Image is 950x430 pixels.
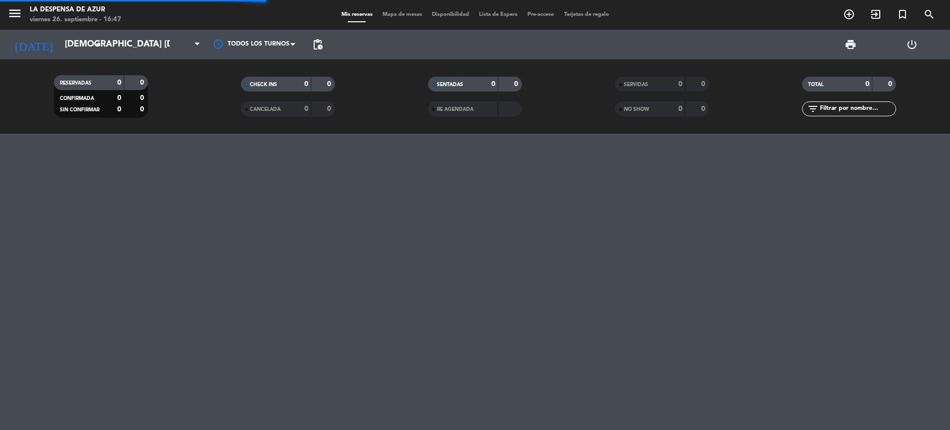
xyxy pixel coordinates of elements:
strong: 0 [888,81,894,88]
strong: 0 [678,81,682,88]
i: arrow_drop_down [92,39,104,50]
button: menu [7,6,22,24]
i: turned_in_not [897,8,908,20]
strong: 0 [304,81,308,88]
strong: 0 [140,106,146,113]
span: Mis reservas [336,12,378,17]
div: viernes 26. septiembre - 16:47 [30,15,121,25]
span: Disponibilidad [427,12,474,17]
span: Lista de Espera [474,12,522,17]
strong: 0 [514,81,520,88]
span: CANCELADA [250,107,281,112]
span: print [845,39,856,50]
span: RESERVADAS [60,81,92,86]
i: search [923,8,935,20]
strong: 0 [327,105,333,112]
div: LOG OUT [881,30,943,59]
strong: 0 [117,106,121,113]
strong: 0 [117,95,121,101]
input: Filtrar por nombre... [819,103,896,114]
span: CONFIRMADA [60,96,94,101]
i: [DATE] [7,34,60,55]
span: Mapa de mesas [378,12,427,17]
span: Pre-acceso [522,12,559,17]
strong: 0 [701,105,707,112]
div: La Despensa de Azur [30,5,121,15]
strong: 0 [140,79,146,86]
strong: 0 [491,81,495,88]
i: add_circle_outline [843,8,855,20]
strong: 0 [701,81,707,88]
span: Tarjetas de regalo [559,12,614,17]
span: RE AGENDADA [437,107,474,112]
i: power_settings_new [906,39,918,50]
span: NO SHOW [624,107,649,112]
strong: 0 [304,105,308,112]
span: pending_actions [312,39,324,50]
span: CHECK INS [250,82,277,87]
span: SIN CONFIRMAR [60,107,99,112]
i: menu [7,6,22,21]
span: SERVIDAS [624,82,648,87]
i: exit_to_app [870,8,882,20]
span: SENTADAS [437,82,463,87]
strong: 0 [865,81,869,88]
strong: 0 [678,105,682,112]
strong: 0 [140,95,146,101]
i: filter_list [807,103,819,115]
strong: 0 [117,79,121,86]
span: TOTAL [808,82,823,87]
strong: 0 [327,81,333,88]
